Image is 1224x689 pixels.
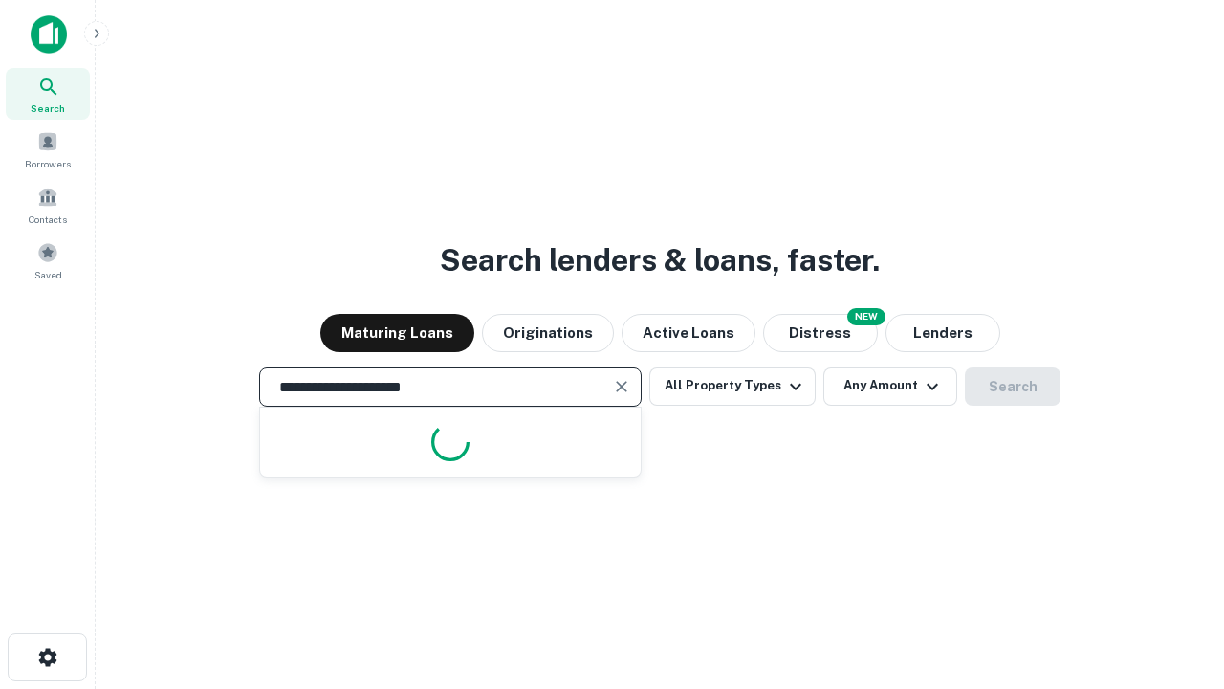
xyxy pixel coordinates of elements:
a: Contacts [6,179,90,231]
button: Originations [482,314,614,352]
button: Maturing Loans [320,314,474,352]
a: Borrowers [6,123,90,175]
span: Contacts [29,211,67,227]
span: Search [31,100,65,116]
button: Search distressed loans with lien and other non-mortgage details. [763,314,878,352]
div: NEW [847,308,885,325]
button: Active Loans [622,314,755,352]
button: Any Amount [823,367,957,406]
span: Saved [34,267,62,282]
button: Lenders [885,314,1000,352]
h3: Search lenders & loans, faster. [440,237,880,283]
iframe: Chat Widget [1128,536,1224,628]
a: Saved [6,234,90,286]
button: Clear [608,373,635,400]
a: Search [6,68,90,120]
button: All Property Types [649,367,816,406]
img: capitalize-icon.png [31,15,67,54]
span: Borrowers [25,156,71,171]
